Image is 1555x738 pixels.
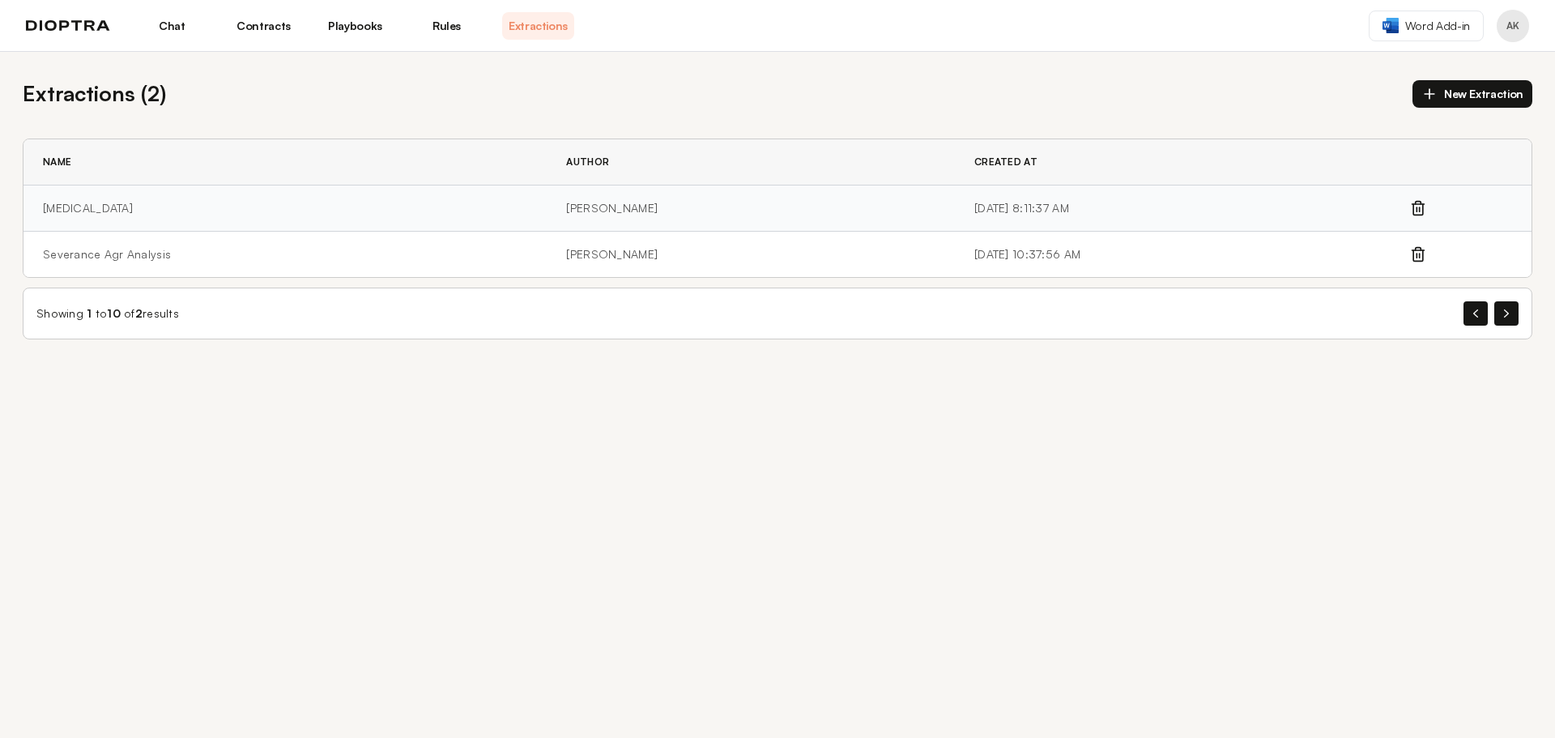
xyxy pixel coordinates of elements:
[135,306,143,320] span: 2
[23,78,166,109] h2: Extractions ( 2 )
[107,306,121,320] span: 10
[547,139,955,186] th: Author
[955,186,1409,232] td: [DATE] 8:11:37 AM
[87,306,92,320] span: 1
[1405,18,1470,34] span: Word Add-in
[547,232,955,278] td: [PERSON_NAME]
[136,12,208,40] a: Chat
[1494,301,1519,326] button: Next
[36,305,179,322] div: Showing to of results
[319,12,391,40] a: Playbooks
[23,186,547,232] td: [MEDICAL_DATA]
[1382,18,1399,33] img: word
[411,12,483,40] a: Rules
[955,139,1409,186] th: Created At
[547,186,955,232] td: [PERSON_NAME]
[1463,301,1488,326] button: Previous
[1497,10,1529,42] button: Profile menu
[1369,11,1484,41] a: Word Add-in
[228,12,300,40] a: Contracts
[1412,80,1532,108] button: New Extraction
[23,232,547,278] td: Severance Agr Analysis
[955,232,1409,278] td: [DATE] 10:37:56 AM
[23,139,547,186] th: Name
[26,20,110,32] img: logo
[502,12,574,40] a: Extractions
